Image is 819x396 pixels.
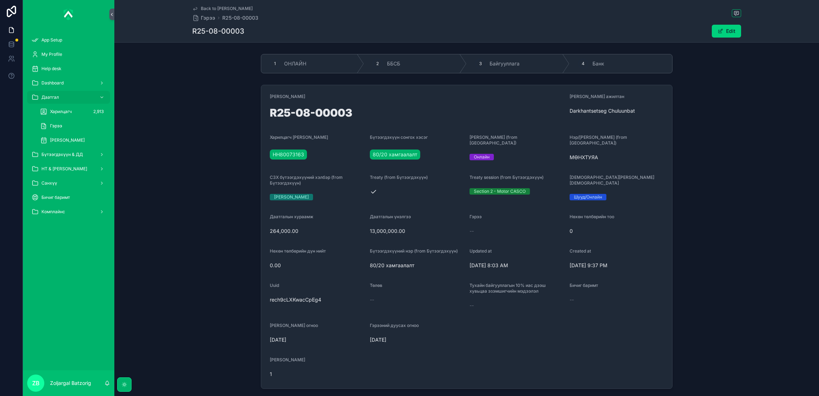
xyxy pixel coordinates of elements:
span: Харилцагч [50,109,72,114]
a: 80/20 хамгаалалт [370,150,420,160]
span: Darkhantsetseg Chuluunbat [570,107,664,114]
span: Төлөв [370,283,382,288]
span: 4 [582,61,585,67]
a: Харилцагч2,913 [36,105,110,118]
span: 80/20 хамгаалалт [370,262,464,269]
span: Санхүү [41,180,57,186]
span: Гэрээ [50,123,62,129]
span: НН80073163 [273,151,304,158]
span: [PERSON_NAME] [270,357,305,362]
div: scrollable content [23,29,114,228]
div: Section 2 - Motor CASCO [474,188,526,195]
span: ББСБ [387,60,400,67]
img: App logo [64,9,74,20]
span: App Setup [41,37,62,43]
span: [PERSON_NAME] ажилтан [570,94,624,99]
a: Санхүү [27,177,110,190]
span: 0.00 [270,262,364,269]
div: Онлайн [474,154,490,160]
h1: R25-08-00003 [192,26,244,36]
span: Гэрээний дуусах огноо [370,323,419,328]
h1: R25-08-00003 [270,107,564,121]
span: Бичиг баримт [570,283,598,288]
button: Edit [712,25,741,38]
span: 1 [270,371,272,378]
span: Нөхөн төлбөрийн тоо [570,214,614,219]
span: МӨНХТУЯА [570,154,664,161]
span: Бүтээгдэхүүн & ДД [41,152,83,157]
div: [PERSON_NAME] [274,194,309,200]
span: Treaty (from Бүтээгдэхүүн) [370,175,428,180]
span: [DATE] 8:03 AM [470,262,564,269]
span: Даатгалын хураамж [270,214,313,219]
span: Treaty session (from Бүтээгдэхүүн) [470,175,543,180]
span: My Profile [41,52,62,57]
span: Гэрээ [201,14,215,21]
span: [DATE] 9:37 PM [570,262,664,269]
span: Uuid [270,283,279,288]
div: Шууд/Онлайн [574,194,602,200]
span: Бичиг баримт [41,195,70,200]
a: R25-08-00003 [222,14,258,21]
span: 3 [479,61,482,67]
a: Бүтээгдэхүүн & ДД [27,148,110,161]
a: App Setup [27,34,110,47]
span: [DATE] [270,336,364,343]
span: Тухайн байгууллагын 10% иас дээш хувьцаа эзэмшигчийн мэдээлэл [470,283,546,294]
a: Гэрээ [36,119,110,132]
span: Back to [PERSON_NAME] [201,6,253,11]
span: [PERSON_NAME] (from [GEOGRAPHIC_DATA]) [470,135,517,146]
span: -- [570,296,574,303]
span: -- [470,228,474,235]
span: [DATE] [370,336,464,343]
span: Help desk [41,66,61,72]
span: НТ & [PERSON_NAME] [41,166,87,172]
span: ОНЛАЙН [284,60,306,67]
span: Байгууллага [490,60,520,67]
a: Help desk [27,62,110,75]
span: Банк [592,60,604,67]
a: My Profile [27,48,110,61]
a: [PERSON_NAME] [36,134,110,147]
span: СЗХ бүтээгдэхүүний хэлбэр (from Бүтээгдэхүүн) [270,175,343,186]
span: 264,000.00 [270,228,364,235]
div: 2,913 [91,107,106,116]
a: Комплайнс [27,205,110,218]
span: [PERSON_NAME] [50,137,85,143]
span: Нэр/[PERSON_NAME] (from [GEOGRAPHIC_DATA]) [570,135,627,146]
a: НТ & [PERSON_NAME] [27,162,110,175]
span: 2 [376,61,379,67]
span: ZB [32,379,40,387]
a: Dashboard [27,77,110,89]
span: Гэрээ [470,214,482,219]
span: 13,000,000.00 [370,228,464,235]
a: Гэрээ [192,14,215,21]
span: Бүтээгдэхүүний нэр (from Бүтээгдэхүүн) [370,248,458,254]
p: Zoljargal Batzorig [50,380,91,387]
span: Created at [570,248,591,254]
span: 80/20 хамгаалалт [373,151,417,158]
span: Даатгалын үнэлгээ [370,214,411,219]
span: -- [470,302,474,309]
span: rech9cLXKwacCpEg4 [270,296,364,303]
span: 1 [274,61,276,67]
span: [DEMOGRAPHIC_DATA][PERSON_NAME][DEMOGRAPHIC_DATA] [570,175,654,186]
span: Нөхөн төлбөрийн дүн нийт [270,248,326,254]
span: Dashboard [41,80,64,86]
span: Харилцагч [PERSON_NAME] [270,135,328,140]
a: Даатгал [27,91,110,104]
span: 0 [570,228,664,235]
a: Бичиг баримт [27,191,110,204]
a: Back to [PERSON_NAME] [192,6,253,11]
a: НН80073163 [270,150,307,160]
span: -- [370,296,374,303]
span: Бүтээгдэхүүн сонгох хэсэг [370,135,428,140]
span: Даатгал [41,94,59,100]
span: Комплайнс [41,209,65,215]
span: [PERSON_NAME] [270,94,305,99]
span: Updated at [470,248,492,254]
span: [PERSON_NAME] огноо [270,323,318,328]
